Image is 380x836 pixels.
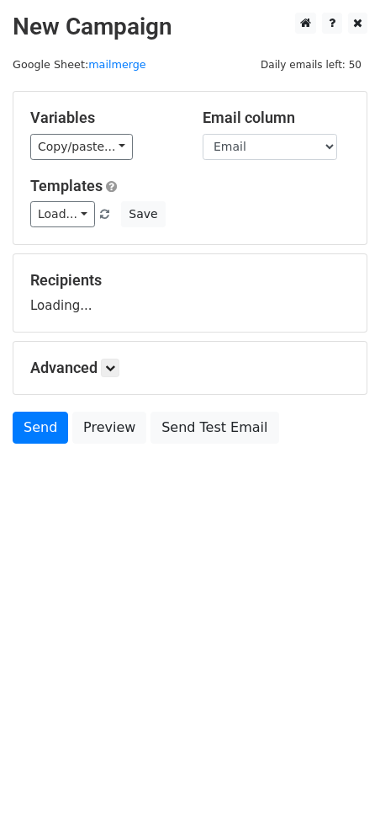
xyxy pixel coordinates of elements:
[30,134,133,160] a: Copy/paste...
[72,412,146,444] a: Preview
[13,13,367,41] h2: New Campaign
[30,109,177,127] h5: Variables
[30,201,95,227] a: Load...
[13,412,68,444] a: Send
[255,56,367,74] span: Daily emails left: 50
[30,271,350,315] div: Loading...
[30,177,103,194] a: Templates
[30,359,350,377] h5: Advanced
[13,58,146,71] small: Google Sheet:
[150,412,278,444] a: Send Test Email
[203,109,350,127] h5: Email column
[88,58,146,71] a: mailmerge
[121,201,165,227] button: Save
[30,271,350,290] h5: Recipients
[255,58,367,71] a: Daily emails left: 50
